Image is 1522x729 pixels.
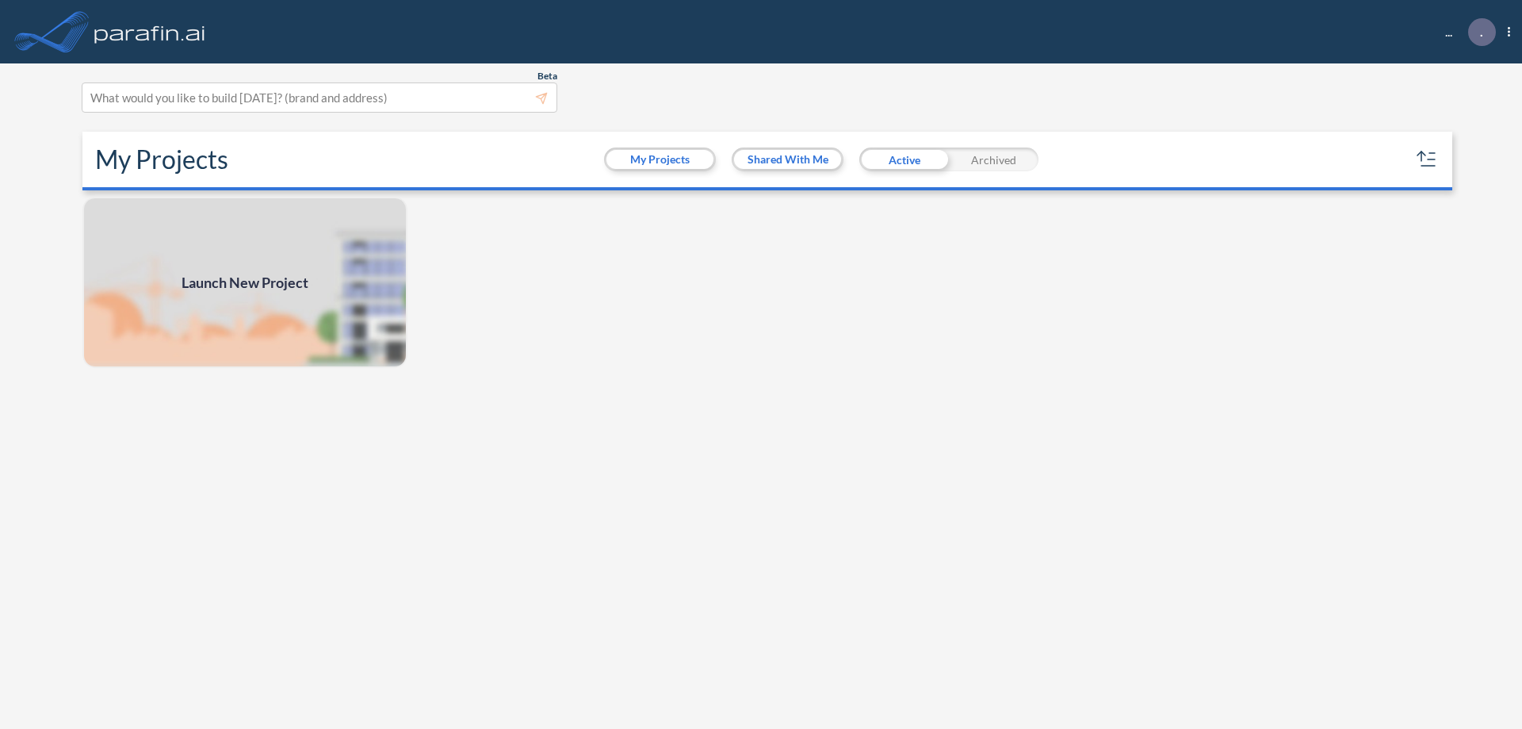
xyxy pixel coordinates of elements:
[606,150,713,169] button: My Projects
[537,70,557,82] span: Beta
[91,16,208,48] img: logo
[82,197,407,368] a: Launch New Project
[859,148,949,171] div: Active
[82,197,407,368] img: add
[949,148,1038,171] div: Archived
[1414,147,1440,172] button: sort
[95,144,228,175] h2: My Projects
[182,272,308,294] span: Launch New Project
[1480,25,1483,39] p: .
[1421,18,1510,46] div: ...
[734,150,841,169] button: Shared With Me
